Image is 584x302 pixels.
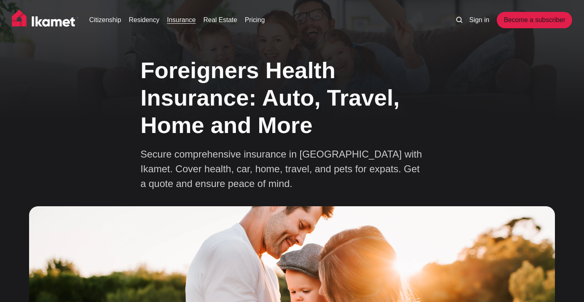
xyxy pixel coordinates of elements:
h1: Foreigners Health Insurance: Auto, Travel, Home and More [140,56,444,139]
a: Become a subscriber [497,12,572,28]
p: Secure comprehensive insurance in [GEOGRAPHIC_DATA] with Ikamet. Cover health, car, home, travel,... [140,147,427,191]
a: Citizenship [89,15,121,25]
a: Sign in [469,15,489,25]
a: Real Estate [204,15,238,25]
a: Pricing [245,15,265,25]
a: Residency [129,15,159,25]
a: Insurance [167,15,196,25]
img: Ikamet home [12,10,79,30]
